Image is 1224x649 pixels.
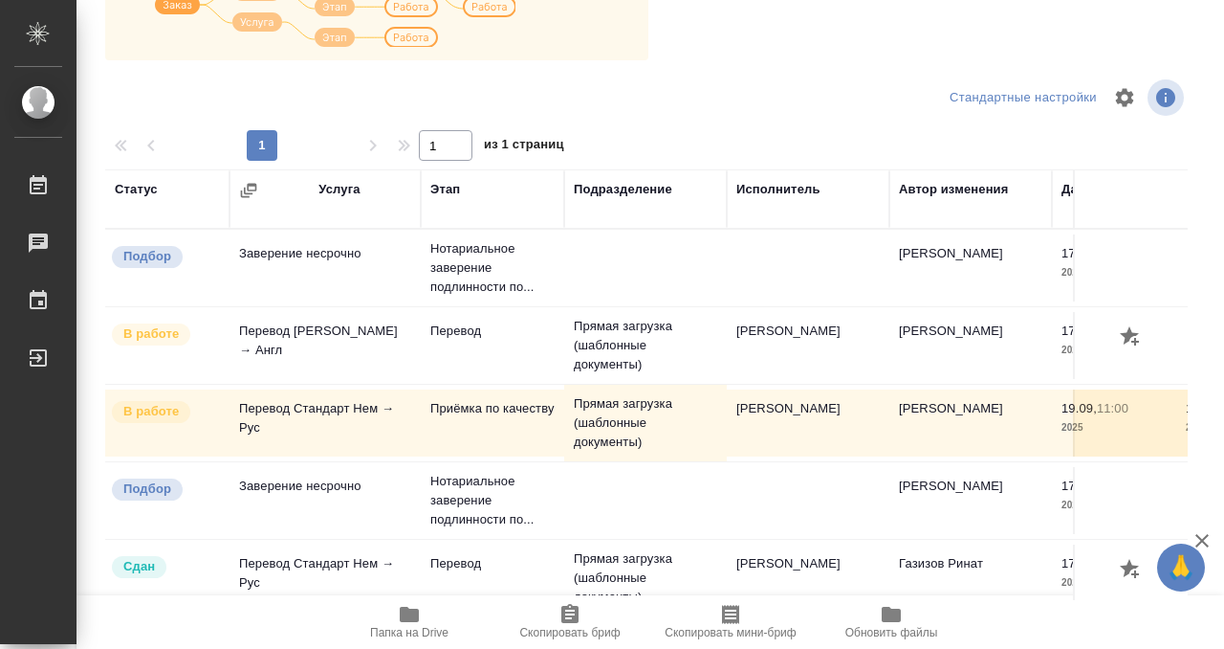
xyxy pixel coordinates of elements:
[229,467,421,534] td: Заверение несрочно
[564,540,727,616] td: Прямая загрузка (шаблонные документы)
[1061,246,1097,260] p: 17.09,
[1165,548,1197,588] span: 🙏
[564,385,727,461] td: Прямая загрузка (шаблонные документы)
[1115,322,1147,354] button: Добавить оценку
[430,472,555,529] p: Нотариальное заверение подлинности по...
[1061,401,1097,415] p: 19.09,
[430,322,555,341] p: Перевод
[727,312,889,379] td: [PERSON_NAME]
[430,554,555,573] p: Перевод
[484,133,564,161] span: из 1 страниц
[229,312,421,379] td: Перевод [PERSON_NAME] → Англ
[123,557,155,576] p: Сдан
[1061,263,1167,282] p: 2025
[490,595,650,649] button: Скопировать бриф
[889,545,1052,612] td: Газизов Ринат
[1147,79,1188,116] span: Посмотреть информацию
[727,390,889,457] td: [PERSON_NAME]
[239,181,258,200] button: Сгруппировать
[1061,341,1167,360] p: 2025
[736,180,820,199] div: Исполнитель
[229,235,421,302] td: Заверение несрочно
[123,480,171,499] p: Подбор
[430,239,555,297] p: Нотариальное заверение подлинности по...
[318,180,360,199] div: Услуга
[899,180,1008,199] div: Автор изменения
[889,235,1052,302] td: [PERSON_NAME]
[1061,418,1167,437] p: 2025
[1061,180,1138,199] div: Дата начала
[1157,544,1205,592] button: 🙏
[889,390,1052,457] td: [PERSON_NAME]
[1102,75,1147,121] span: Настроить таблицу
[123,247,171,266] p: Подбор
[1061,556,1097,571] p: 17.09,
[574,180,672,199] div: Подразделение
[564,307,727,384] td: Прямая загрузка (шаблонные документы)
[1061,479,1097,493] p: 17.09,
[430,399,555,418] p: Приёмка по качеству
[650,595,811,649] button: Скопировать мини-бриф
[430,180,460,199] div: Этап
[329,595,490,649] button: Папка на Drive
[370,626,448,639] span: Папка на Drive
[811,595,972,649] button: Обновить файлы
[229,390,421,457] td: Перевод Стандарт Нем → Рус
[727,545,889,612] td: [PERSON_NAME]
[115,180,158,199] div: Статус
[1061,573,1167,593] p: 2025
[519,626,620,639] span: Скопировать бриф
[945,83,1102,113] div: split button
[123,324,179,344] p: В работе
[845,626,938,639] span: Обновить файлы
[665,626,796,639] span: Скопировать мини-бриф
[889,312,1052,379] td: [PERSON_NAME]
[229,545,421,612] td: Перевод Стандарт Нем → Рус
[1061,324,1097,338] p: 17.09,
[889,467,1052,534] td: [PERSON_NAME]
[123,402,179,421] p: В работе
[1115,554,1147,587] button: Добавить оценку
[1061,496,1167,515] p: 2025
